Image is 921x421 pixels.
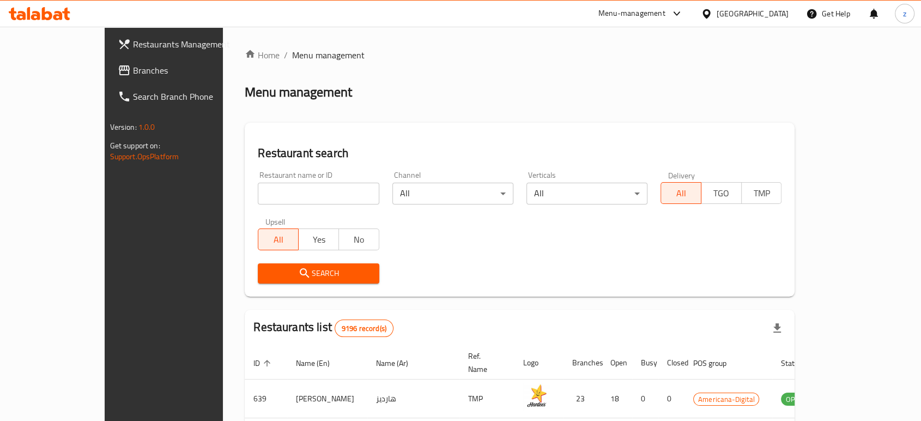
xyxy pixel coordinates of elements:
a: Support.OpsPlatform [110,149,179,164]
button: No [338,228,379,250]
label: Upsell [265,218,286,225]
div: All [526,183,647,205]
th: Logo [514,346,563,380]
span: Get support on: [110,139,160,153]
span: Name (Ar) [376,357,422,370]
span: Menu management [292,49,365,62]
button: TGO [701,182,742,204]
li: / [284,49,288,62]
td: هارديز [367,380,459,418]
button: Yes [298,228,339,250]
td: TMP [459,380,514,418]
nav: breadcrumb [245,49,795,62]
span: Americana-Digital [694,393,759,406]
a: Restaurants Management [109,31,258,57]
span: 1.0.0 [138,120,155,134]
img: Hardee's [523,383,550,410]
input: Search for restaurant name or ID.. [258,183,379,205]
div: Menu-management [598,7,665,20]
th: Busy [632,346,658,380]
td: 0 [632,380,658,418]
span: Version: [110,120,137,134]
th: Open [602,346,632,380]
span: 9196 record(s) [335,323,393,334]
span: All [263,232,294,248]
span: Name (En) [296,357,344,370]
span: TGO [706,185,737,201]
div: Export file [764,315,790,341]
div: Total records count [335,320,393,337]
span: Yes [303,232,335,248]
button: All [661,182,701,204]
span: ID [253,357,274,370]
h2: Restaurants list [253,319,393,337]
td: 23 [563,380,602,418]
span: Search Branch Phone [133,90,250,103]
button: All [258,228,299,250]
span: No [343,232,375,248]
button: Search [258,263,379,284]
td: 639 [245,380,287,418]
span: Branches [133,64,250,77]
td: 0 [658,380,684,418]
a: Search Branch Phone [109,83,258,110]
span: Restaurants Management [133,38,250,51]
span: OPEN [781,393,808,406]
div: All [392,183,513,205]
div: [GEOGRAPHIC_DATA] [717,8,789,20]
h2: Menu management [245,83,352,101]
span: Status [781,357,816,370]
td: 18 [602,380,632,418]
button: TMP [741,182,782,204]
label: Delivery [668,171,695,179]
th: Branches [563,346,602,380]
h2: Restaurant search [258,145,781,161]
span: Search [266,267,370,280]
a: Home [245,49,280,62]
a: Branches [109,57,258,83]
span: POS group [693,357,741,370]
span: z [903,8,906,20]
th: Closed [658,346,684,380]
td: [PERSON_NAME] [287,380,367,418]
span: All [665,185,697,201]
span: TMP [746,185,778,201]
span: Ref. Name [468,350,501,376]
